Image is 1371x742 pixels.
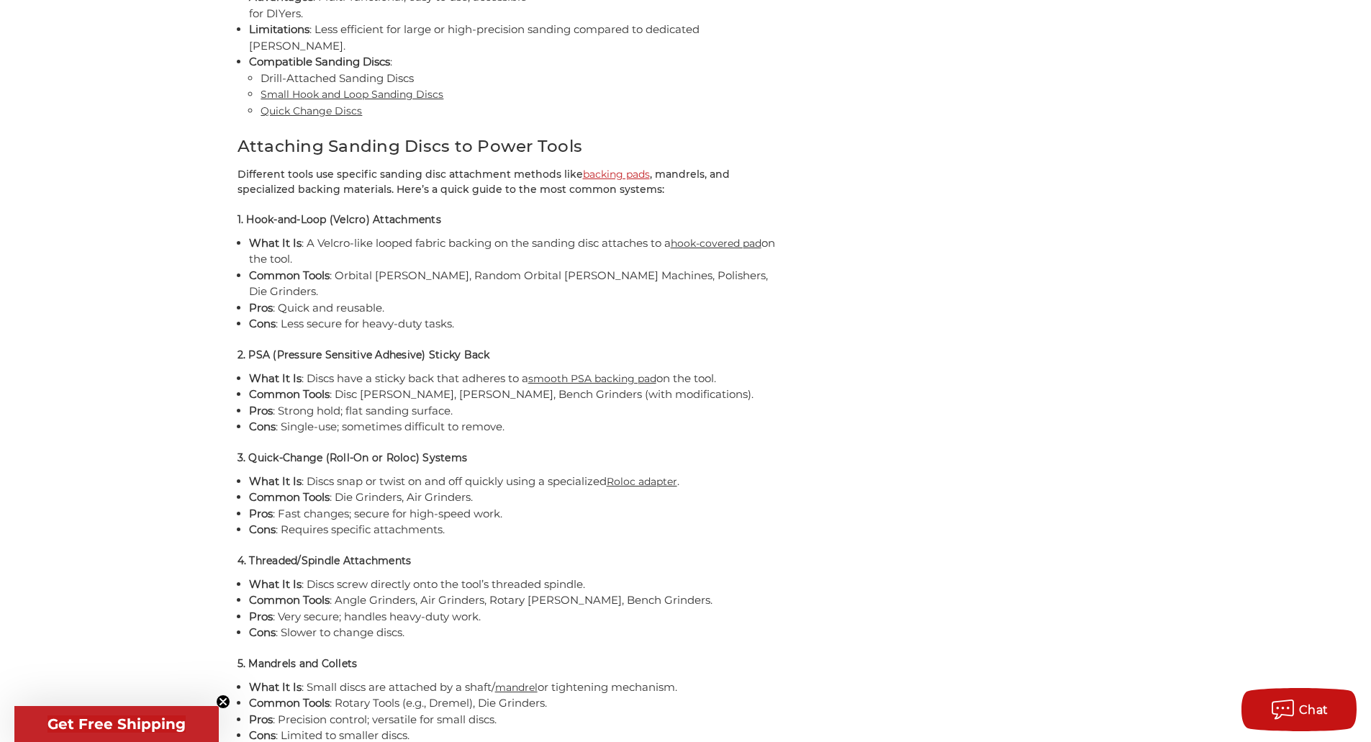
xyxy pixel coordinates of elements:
[249,507,273,520] strong: Pros
[249,55,390,68] strong: Compatible Sanding Discs
[47,715,186,733] span: Get Free Shipping
[1299,703,1329,717] span: Chat
[249,680,302,694] strong: What It Is
[249,490,330,504] strong: Common Tools
[249,577,302,591] strong: What It Is
[249,522,777,538] li: : Requires specific attachments.
[237,451,468,464] strong: 3. Quick-Change (Roll-On or Roloc) Systems
[249,22,777,54] li: : Less efficient for large or high-precision sanding compared to dedicated [PERSON_NAME].
[237,554,412,567] strong: 4. Threaded/Spindle Attachments
[237,167,777,197] p: Different tools use specific sanding disc attachment methods like , mandrels, and specialized bac...
[249,506,777,522] li: : Fast changes; secure for high-speed work.
[607,475,677,488] a: Roloc adapter
[249,236,302,250] strong: What It Is
[249,474,777,490] li: : Discs snap or twist on and off quickly using a specialized .
[237,348,490,361] strong: 2. PSA (Pressure Sensitive Adhesive) Sticky Back
[249,300,777,317] li: : Quick and reusable.
[249,387,330,401] strong: Common Tools
[583,168,650,181] a: backing pads
[249,316,777,332] li: : Less secure for heavy-duty tasks.
[261,71,777,87] li: Drill-Attached Sanding Discs
[237,657,358,670] strong: 5. Mandrels and Collets
[249,696,330,710] strong: Common Tools
[495,681,538,694] a: mandrel
[249,403,777,420] li: : Strong hold; flat sanding surface.
[249,712,273,726] strong: Pros
[249,610,273,623] strong: Pros
[249,576,777,593] li: : Discs screw directly onto the tool’s threaded spindle.
[1241,688,1357,731] button: Chat
[261,104,362,117] a: Quick Change Discs
[249,474,302,488] strong: What It Is
[249,728,276,742] strong: Cons
[249,679,777,696] li: : Small discs are attached by a shaft/ or tightening mechanism.
[249,386,777,403] li: : Disc [PERSON_NAME], [PERSON_NAME], Bench Grinders (with modifications).
[249,695,777,712] li: : Rotary Tools (e.g., Dremel), Die Grinders.
[528,372,656,385] a: smooth PSA backing pad
[249,268,330,282] strong: Common Tools
[249,712,777,728] li: : Precision control; versatile for small discs.
[249,625,276,639] strong: Cons
[249,625,777,641] li: : Slower to change discs.
[249,301,273,315] strong: Pros
[249,235,777,268] li: : A Velcro-like looped fabric backing on the sanding disc attaches to a on the tool.
[249,593,330,607] strong: Common Tools
[249,489,777,506] li: : Die Grinders, Air Grinders.
[249,268,777,300] li: : Orbital [PERSON_NAME], Random Orbital [PERSON_NAME] Machines, Polishers, Die Grinders.
[249,54,777,119] li: :
[249,371,777,387] li: : Discs have a sticky back that adheres to a on the tool.
[249,22,309,36] strong: Limitations
[249,419,777,435] li: : Single-use; sometimes difficult to remove.
[249,404,273,417] strong: Pros
[249,592,777,609] li: : Angle Grinders, Air Grinders, Rotary [PERSON_NAME], Bench Grinders.
[237,134,777,159] h2: Attaching Sanding Discs to Power Tools
[671,237,761,250] a: hook-covered pad
[249,609,777,625] li: : Very secure; handles heavy-duty work.
[261,88,443,101] a: Small Hook and Loop Sanding Discs
[249,371,302,385] strong: What It Is
[249,522,276,536] strong: Cons
[237,213,441,226] strong: 1. Hook-and-Loop (Velcro) Attachments
[249,317,276,330] strong: Cons
[249,420,276,433] strong: Cons
[216,695,230,709] button: Close teaser
[14,706,219,742] div: Get Free ShippingClose teaser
